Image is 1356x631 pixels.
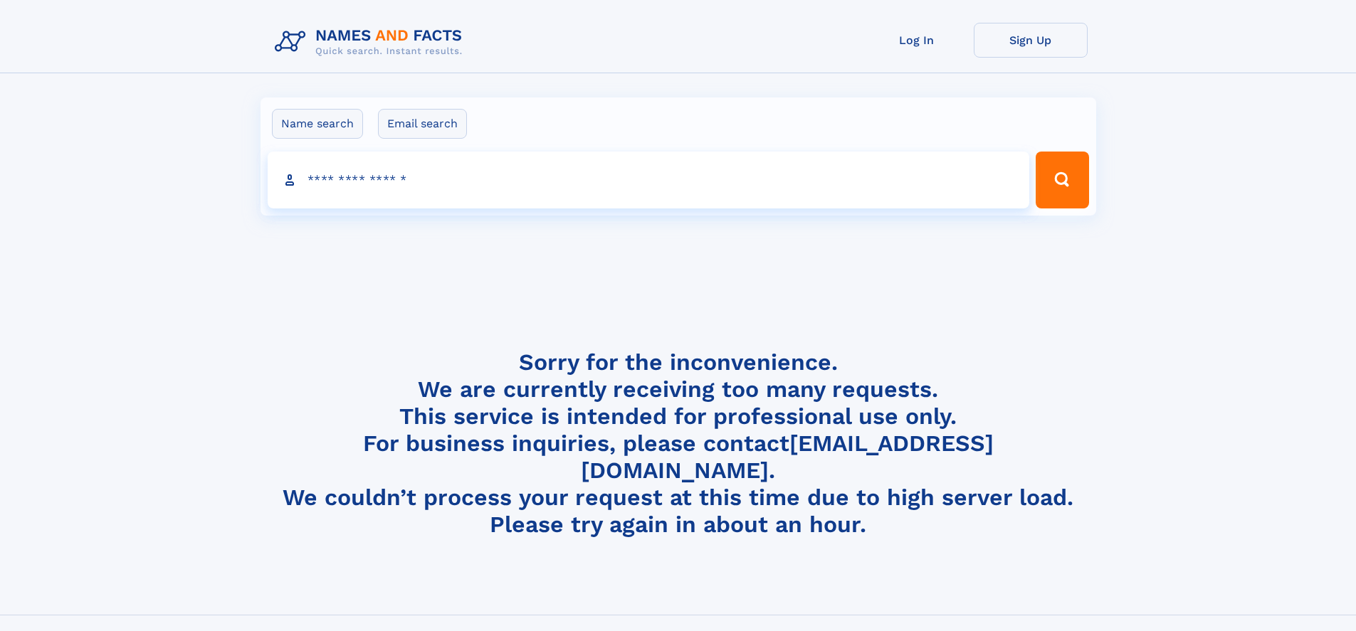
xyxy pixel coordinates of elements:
[581,430,994,484] a: [EMAIL_ADDRESS][DOMAIN_NAME]
[378,109,467,139] label: Email search
[269,23,474,61] img: Logo Names and Facts
[268,152,1030,208] input: search input
[272,109,363,139] label: Name search
[860,23,974,58] a: Log In
[1036,152,1088,208] button: Search Button
[269,349,1088,539] h4: Sorry for the inconvenience. We are currently receiving too many requests. This service is intend...
[974,23,1088,58] a: Sign Up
